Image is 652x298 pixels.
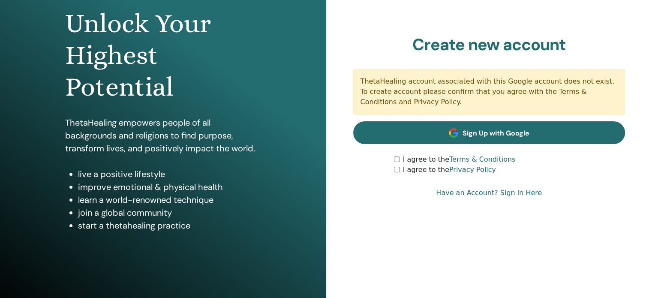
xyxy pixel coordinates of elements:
li: improve emotional & physical health [78,181,261,193]
a: Have an Account? Sign in Here [436,188,542,198]
li: learn a world-renowned technique [78,193,261,206]
li: join a global community [78,206,261,219]
a: Terms & Conditions [449,155,515,163]
p: ThetaHealing empowers people of all backgrounds and religions to find purpose, transform lives, a... [65,116,261,155]
label: I agree to the [403,165,496,175]
h1: Unlock Your Highest Potential [65,8,261,103]
label: I agree to the [403,154,516,165]
span: Sign Up with Google [463,129,529,138]
div: ThetaHealing account associated with this Google account does not exist. To create account please... [353,69,625,114]
li: live a positive lifestyle [78,168,261,181]
a: Privacy Policy [449,166,496,174]
li: start a thetahealing practice [78,219,261,232]
h2: Create new account [353,35,625,55]
a: Sign Up with Google [353,121,625,144]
